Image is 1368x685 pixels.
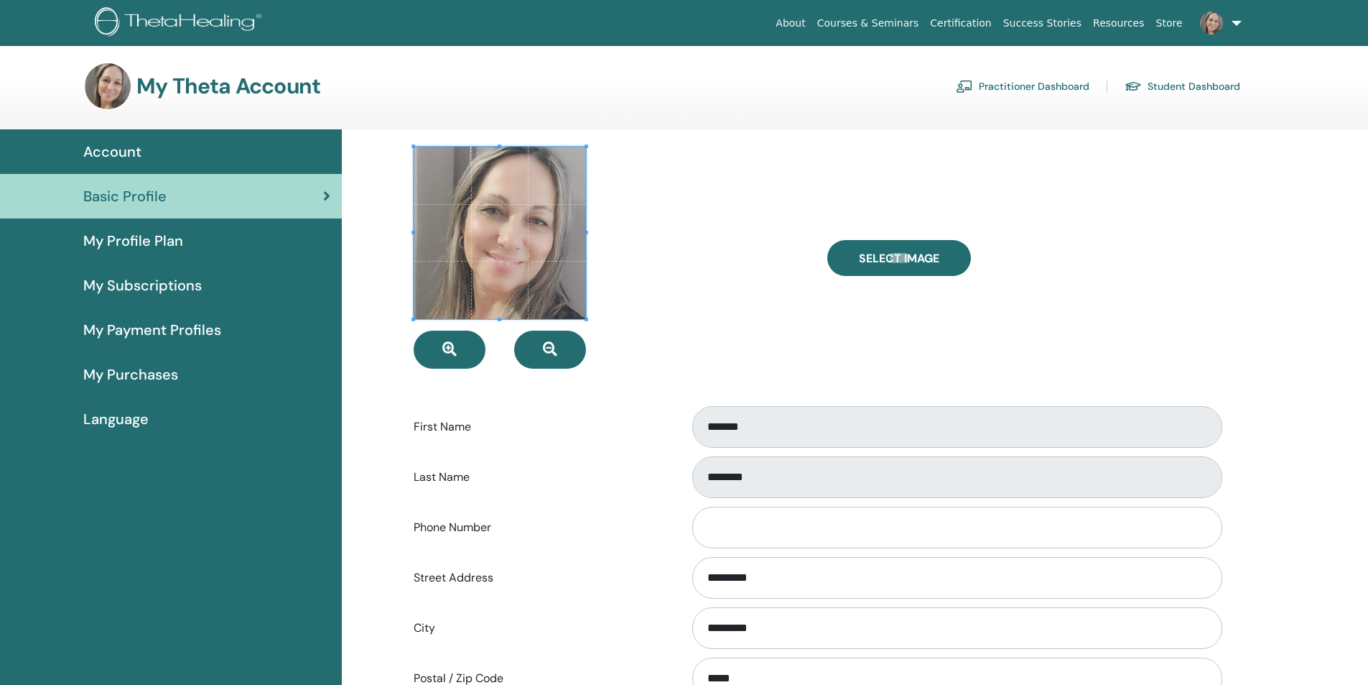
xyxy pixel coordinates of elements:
[1150,10,1188,37] a: Store
[403,464,679,491] label: Last Name
[136,73,320,99] h3: My Theta Account
[95,7,266,40] img: logo.png
[85,63,131,109] img: default.jpg
[859,251,939,266] span: Select Image
[403,413,679,441] label: First Name
[1125,75,1240,98] a: Student Dashboard
[1087,10,1150,37] a: Resources
[956,80,973,93] img: chalkboard-teacher.svg
[83,275,202,296] span: My Subscriptions
[83,364,178,385] span: My Purchases
[83,319,221,341] span: My Payment Profiles
[1200,12,1223,35] img: default.jpg
[83,185,167,207] span: Basic Profile
[924,10,997,37] a: Certification
[770,10,811,37] a: About
[83,230,183,252] span: My Profile Plan
[83,408,149,430] span: Language
[1125,81,1142,93] img: graduation-cap.svg
[403,514,679,541] label: Phone Number
[811,10,925,37] a: Courses & Seminars
[83,141,141,162] span: Account
[997,10,1087,37] a: Success Stories
[403,564,679,592] label: Street Address
[890,253,908,263] input: Select Image
[403,615,679,642] label: City
[956,75,1089,98] a: Practitioner Dashboard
